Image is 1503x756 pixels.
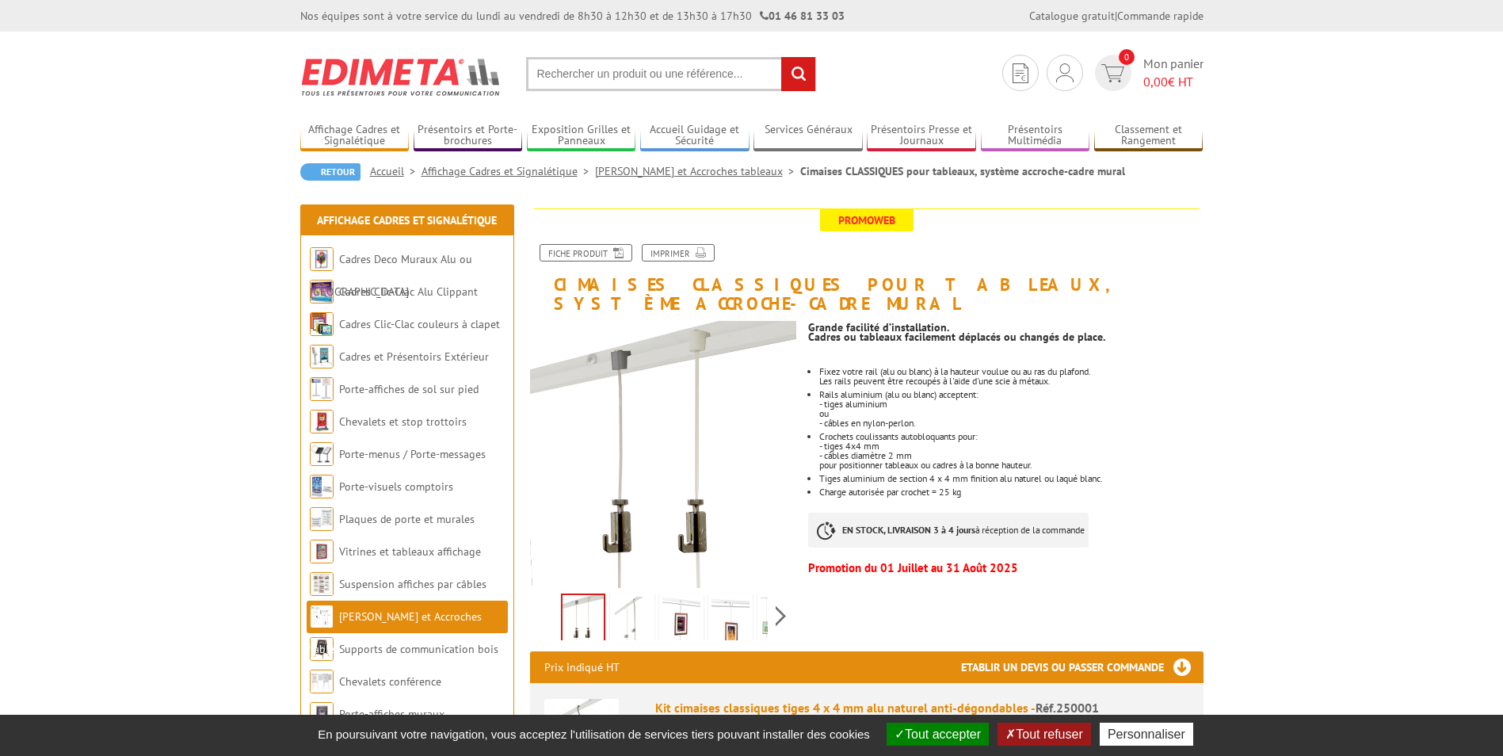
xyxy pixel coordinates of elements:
[310,247,334,271] img: Cadres Deco Muraux Alu ou Bois
[819,390,1203,399] p: Rails aluminium (alu ou blanc) acceptent:
[339,674,441,689] a: Chevalets conférence
[1013,63,1028,83] img: devis rapide
[887,723,989,746] button: Tout accepter
[310,605,334,628] img: Cimaises et Accroches tableaux
[310,442,334,466] img: Porte-menus / Porte-messages
[339,707,444,721] a: Porte-affiches muraux
[1117,9,1204,23] a: Commande rapide
[819,460,1203,470] p: pour positionner tableaux ou cadres à la bonne hauteur.
[1094,123,1204,149] a: Classement et Rangement
[310,572,334,596] img: Suspension affiches par câbles
[310,252,472,299] a: Cadres Deco Muraux Alu ou [GEOGRAPHIC_DATA]
[530,321,797,588] img: 250004_250003_kit_cimaise_cable_nylon_perlon.jpg
[1143,73,1204,91] span: € HT
[819,441,1203,451] p: - tiges 4x4 mm
[820,209,914,231] span: Promoweb
[819,432,1203,441] p: Crochets coulissants autobloquants pour:
[422,164,595,178] a: Affichage Cadres et Signalétique
[339,642,498,656] a: Supports de communication bois
[819,367,1203,376] p: Fixez votre rail (alu ou blanc) à la hauteur voulue ou au ras du plafond.
[339,544,481,559] a: Vitrines et tableaux affichage
[310,475,334,498] img: Porte-visuels comptoirs
[1029,8,1204,24] div: |
[310,345,334,368] img: Cadres et Présentoirs Extérieur
[310,507,334,531] img: Plaques de porte et murales
[414,123,523,149] a: Présentoirs et Porte-brochures
[998,723,1090,746] button: Tout refuser
[563,595,604,644] img: 250004_250003_kit_cimaise_cable_nylon_perlon.jpg
[1101,64,1124,82] img: devis rapide
[642,244,715,262] a: Imprimer
[662,597,700,646] img: cimaises_classiques_pour_tableaux_systeme_accroche_cadre_250001_1bis.jpg
[1119,49,1135,65] span: 0
[1091,55,1204,91] a: devis rapide 0 Mon panier 0,00€ HT
[339,512,475,526] a: Plaques de porte et murales
[1143,55,1204,91] span: Mon panier
[808,513,1089,548] p: à réception de la commande
[527,123,636,149] a: Exposition Grilles et Panneaux
[370,164,422,178] a: Accueil
[310,312,334,336] img: Cadres Clic-Clac couleurs à clapet
[819,409,1203,418] p: ou
[540,244,632,262] a: Fiche produit
[310,410,334,433] img: Chevalets et stop trottoirs
[310,702,334,726] img: Porte-affiches muraux
[711,597,750,646] img: cimaises_classiques_pour_tableaux_systeme_accroche_cadre_250001_4bis.jpg
[310,540,334,563] img: Vitrines et tableaux affichage
[310,670,334,693] img: Chevalets conférence
[867,123,976,149] a: Présentoirs Presse et Journaux
[800,163,1125,179] li: Cimaises CLASSIQUES pour tableaux, système accroche-cadre mural
[819,376,1203,386] p: Les rails peuvent être recoupés à l'aide d'une scie à métaux.
[781,57,815,91] input: rechercher
[339,382,479,396] a: Porte-affiches de sol sur pied
[1143,74,1168,90] span: 0,00
[339,479,453,494] a: Porte-visuels comptoirs
[526,57,816,91] input: Rechercher un produit ou une référence...
[613,597,651,646] img: 250001_250002_kit_cimaise_accroche_anti_degondable.jpg
[819,487,1203,497] li: Charge autorisée par crochet = 25 kg
[842,524,975,536] strong: EN STOCK, LIVRAISON 3 à 4 jours
[808,323,1203,332] p: Grande facilité d’installation.
[981,123,1090,149] a: Présentoirs Multimédia
[819,418,1203,428] p: - câbles en nylon-perlon.
[1100,723,1193,746] button: Personnaliser (fenêtre modale)
[819,474,1203,483] li: Tiges aluminium de section 4 x 4 mm finition alu naturel ou laqué blanc.
[761,597,799,646] img: 250014_rail_alu_horizontal_tiges_cables.jpg
[310,609,482,656] a: [PERSON_NAME] et Accroches tableaux
[339,447,486,461] a: Porte-menus / Porte-messages
[1056,63,1074,82] img: devis rapide
[808,563,1203,573] p: Promotion du 01 Juillet au 31 Août 2025
[339,349,489,364] a: Cadres et Présentoirs Extérieur
[310,727,878,741] span: En poursuivant votre navigation, vous acceptez l'utilisation de services tiers pouvant installer ...
[753,123,863,149] a: Services Généraux
[1029,9,1115,23] a: Catalogue gratuit
[310,377,334,401] img: Porte-affiches de sol sur pied
[1036,700,1099,716] span: Réf.250001
[339,284,478,299] a: Cadres Clic-Clac Alu Clippant
[773,603,788,629] span: Next
[544,651,620,683] p: Prix indiqué HT
[300,163,360,181] a: Retour
[339,414,467,429] a: Chevalets et stop trottoirs
[339,577,486,591] a: Suspension affiches par câbles
[300,48,502,106] img: Edimeta
[961,651,1204,683] h3: Etablir un devis ou passer commande
[317,213,497,227] a: Affichage Cadres et Signalétique
[760,9,845,23] strong: 01 46 81 33 03
[808,332,1203,342] p: Cadres ou tableaux facilement déplacés ou changés de place.
[819,399,1203,409] p: - tiges aluminium
[595,164,800,178] a: [PERSON_NAME] et Accroches tableaux
[339,317,500,331] a: Cadres Clic-Clac couleurs à clapet
[640,123,750,149] a: Accueil Guidage et Sécurité
[819,451,1203,460] p: - câbles diamètre 2 mm
[655,699,1189,717] div: Kit cimaises classiques tiges 4 x 4 mm alu naturel anti-dégondables -
[300,8,845,24] div: Nos équipes sont à votre service du lundi au vendredi de 8h30 à 12h30 et de 13h30 à 17h30
[300,123,410,149] a: Affichage Cadres et Signalétique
